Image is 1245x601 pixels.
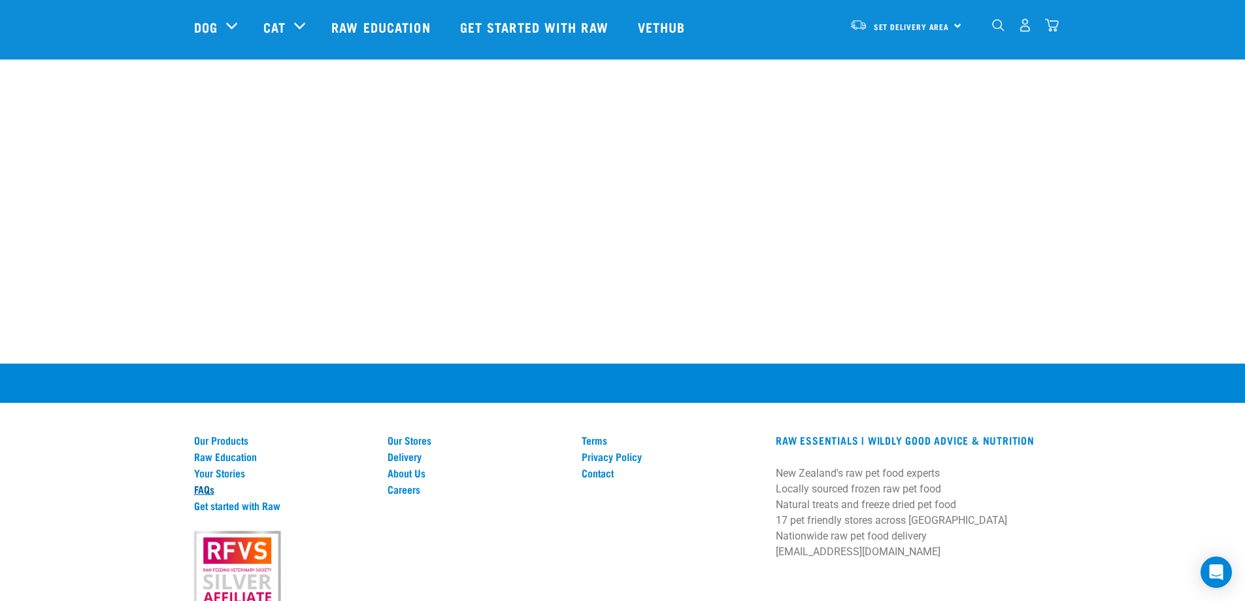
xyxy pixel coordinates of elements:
[582,467,760,479] a: Contact
[776,434,1051,446] h3: RAW ESSENTIALS | Wildly Good Advice & Nutrition
[194,17,218,37] a: Dog
[388,451,566,462] a: Delivery
[992,19,1004,31] img: home-icon-1@2x.png
[194,434,373,446] a: Our Products
[1201,557,1232,588] div: Open Intercom Messenger
[194,451,373,462] a: Raw Education
[447,1,625,53] a: Get started with Raw
[582,434,760,446] a: Terms
[776,466,1051,560] p: New Zealand's raw pet food experts Locally sourced frozen raw pet food Natural treats and freeze ...
[582,451,760,462] a: Privacy Policy
[388,434,566,446] a: Our Stores
[194,500,373,511] a: Get started with Raw
[194,483,373,495] a: FAQs
[1045,18,1059,32] img: home-icon@2x.png
[318,1,446,53] a: Raw Education
[850,19,867,31] img: van-moving.png
[194,467,373,479] a: Your Stories
[388,483,566,495] a: Careers
[388,467,566,479] a: About Us
[874,24,950,29] span: Set Delivery Area
[1018,18,1032,32] img: user.png
[263,17,286,37] a: Cat
[625,1,702,53] a: Vethub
